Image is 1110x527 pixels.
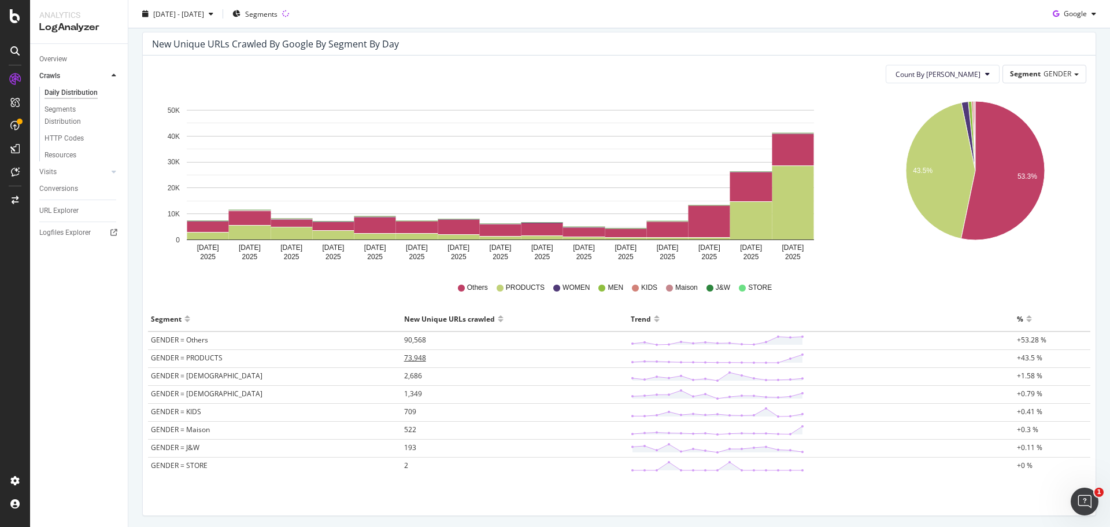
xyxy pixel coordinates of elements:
[168,184,180,192] text: 20K
[866,93,1085,266] svg: A chart.
[39,227,91,239] div: Logfiles Explorer
[1044,69,1071,79] span: GENDER
[716,283,730,293] span: J&W
[39,53,67,65] div: Overview
[168,210,180,218] text: 10K
[618,253,634,261] text: 2025
[1048,5,1101,23] button: Google
[493,253,508,261] text: 2025
[698,244,720,252] text: [DATE]
[151,309,182,328] div: Segment
[1017,309,1023,328] div: %
[1017,371,1042,381] span: +1.58 %
[152,93,849,266] svg: A chart.
[1017,172,1037,180] text: 53.3%
[280,244,302,252] text: [DATE]
[467,283,488,293] span: Others
[785,253,801,261] text: 2025
[151,353,223,363] span: GENDER = PRODUCTS
[39,9,119,21] div: Analytics
[39,53,120,65] a: Overview
[151,460,208,470] span: GENDER = STORE
[886,65,1000,83] button: Count By [PERSON_NAME]
[615,244,637,252] text: [DATE]
[367,253,383,261] text: 2025
[39,166,57,178] div: Visits
[45,87,120,99] a: Daily Distribution
[45,149,76,161] div: Resources
[39,70,60,82] div: Crawls
[404,335,426,345] span: 90,568
[913,167,933,175] text: 43.5%
[153,9,204,19] span: [DATE] - [DATE]
[151,335,208,345] span: GENDER = Others
[447,244,469,252] text: [DATE]
[151,371,262,381] span: GENDER = [DEMOGRAPHIC_DATA]
[45,132,84,145] div: HTTP Codes
[176,236,180,244] text: 0
[748,283,772,293] span: STORE
[245,9,277,19] span: Segments
[404,407,416,417] span: 709
[242,253,258,261] text: 2025
[1010,69,1041,79] span: Segment
[168,106,180,115] text: 50K
[228,5,282,23] button: Segments
[506,283,545,293] span: PRODUCTS
[896,69,980,79] span: Count By Day
[39,205,120,217] a: URL Explorer
[200,253,216,261] text: 2025
[573,244,595,252] text: [DATE]
[1017,389,1042,399] span: +0.79 %
[239,244,261,252] text: [DATE]
[404,309,495,328] div: New Unique URLs crawled
[138,5,218,23] button: [DATE] - [DATE]
[151,443,199,452] span: GENDER = J&W
[45,87,98,99] div: Daily Distribution
[641,283,657,293] span: KIDS
[39,70,108,82] a: Crawls
[404,389,422,399] span: 1,349
[701,253,717,261] text: 2025
[576,253,592,261] text: 2025
[1094,488,1104,497] span: 1
[45,104,109,128] div: Segments Distribution
[151,389,262,399] span: GENDER = [DEMOGRAPHIC_DATA]
[404,425,416,434] span: 522
[364,244,386,252] text: [DATE]
[1071,488,1098,515] iframe: Intercom live chat
[151,425,210,434] span: GENDER = Maison
[631,309,651,328] div: Trend
[657,244,679,252] text: [DATE]
[660,253,675,261] text: 2025
[1064,9,1087,19] span: Google
[45,132,120,145] a: HTTP Codes
[45,149,120,161] a: Resources
[39,205,79,217] div: URL Explorer
[284,253,299,261] text: 2025
[1017,407,1042,417] span: +0.41 %
[39,21,119,34] div: LogAnalyzer
[563,283,590,293] span: WOMEN
[1017,335,1046,345] span: +53.28 %
[45,104,120,128] a: Segments Distribution
[197,244,219,252] text: [DATE]
[39,183,78,195] div: Conversions
[404,371,422,381] span: 2,686
[490,244,512,252] text: [DATE]
[1017,425,1038,434] span: +0.3 %
[1017,460,1033,470] span: +0 %
[406,244,428,252] text: [DATE]
[151,407,201,417] span: GENDER = KIDS
[531,244,553,252] text: [DATE]
[675,283,698,293] span: Maison
[168,132,180,141] text: 40K
[39,227,120,239] a: Logfiles Explorer
[409,253,425,261] text: 2025
[740,244,762,252] text: [DATE]
[404,460,408,470] span: 2
[1017,353,1042,363] span: +43.5 %
[451,253,467,261] text: 2025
